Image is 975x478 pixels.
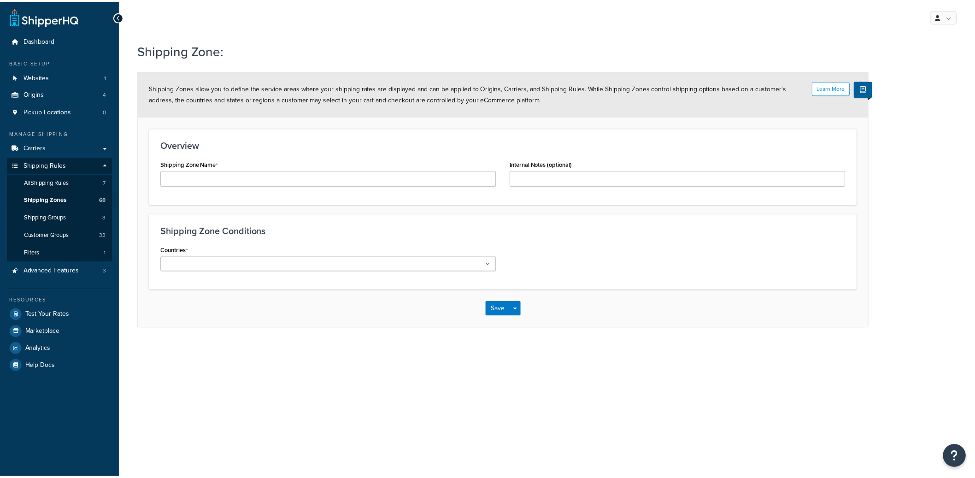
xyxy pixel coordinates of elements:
h3: Shipping Zone Conditions [162,226,852,236]
span: 1 [105,249,106,257]
a: Carriers [7,140,113,157]
li: Websites [7,69,113,86]
li: Customer Groups [7,227,113,244]
label: Internal Notes (optional) [514,161,576,168]
a: Advanced Features3 [7,263,113,280]
span: Customer Groups [24,231,69,239]
span: 4 [104,90,107,98]
span: Shipping Groups [24,214,66,222]
a: Test Your Rates [7,307,113,323]
span: Websites [23,73,49,81]
span: Shipping Zones [24,196,67,204]
li: Pickup Locations [7,103,113,120]
a: Marketplace [7,324,113,340]
a: Shipping Zones68 [7,192,113,209]
span: Analytics [25,345,51,353]
span: Carriers [23,144,46,152]
li: Advanced Features [7,263,113,280]
span: Help Docs [25,362,55,370]
a: Customer Groups33 [7,227,113,244]
span: 0 [104,108,107,116]
span: 7 [104,179,106,187]
li: Shipping Zones [7,192,113,209]
button: Save [489,301,514,316]
a: Filters1 [7,244,113,261]
span: Filters [24,249,40,257]
a: Help Docs [7,358,113,374]
button: Show Help Docs [861,81,879,97]
a: Dashboard [7,32,113,49]
a: AllShipping Rules7 [7,174,113,191]
span: All Shipping Rules [24,179,69,187]
button: Learn More [818,81,857,95]
span: Marketplace [25,328,60,336]
span: 68 [100,196,106,204]
span: Dashboard [23,37,55,45]
label: Shipping Zone Name [162,161,220,168]
span: Shipping Rules [23,162,66,170]
h3: Overview [162,140,852,150]
label: Countries [162,247,189,254]
span: Pickup Locations [23,108,71,116]
span: Origins [23,90,44,98]
span: 33 [100,231,106,239]
span: 3 [104,267,107,275]
li: Shipping Rules [7,157,113,262]
a: Pickup Locations0 [7,103,113,120]
a: Origins4 [7,86,113,103]
a: Shipping Rules [7,157,113,174]
a: Shipping Groups3 [7,209,113,226]
span: Shipping Zones allow you to define the service areas where your shipping rates are displayed and ... [150,83,793,104]
span: Advanced Features [23,267,79,275]
a: Analytics [7,341,113,357]
span: 3 [103,214,106,222]
div: Basic Setup [7,59,113,66]
div: Manage Shipping [7,130,113,137]
li: Origins [7,86,113,103]
li: Shipping Groups [7,209,113,226]
div: Resources [7,296,113,304]
h1: Shipping Zone: [138,41,864,59]
a: Websites1 [7,69,113,86]
li: Filters [7,244,113,261]
span: 1 [105,73,107,81]
span: Test Your Rates [25,311,70,319]
button: Open Resource Center [951,446,974,469]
